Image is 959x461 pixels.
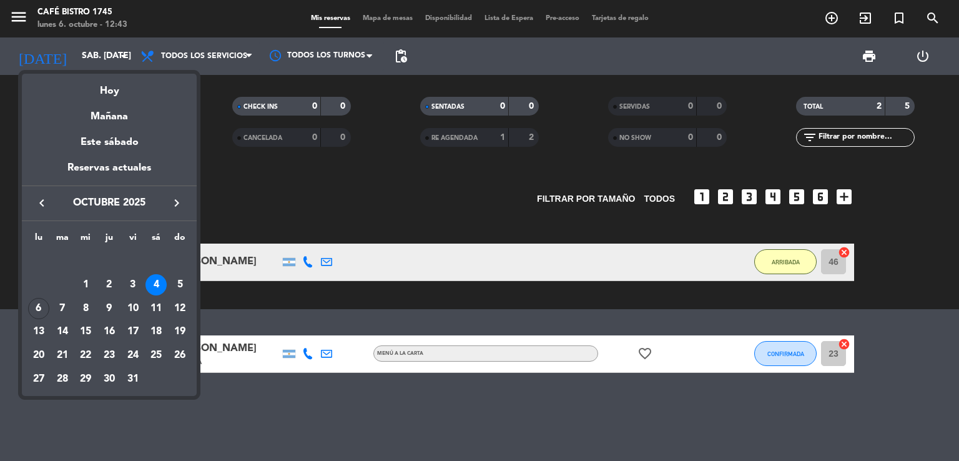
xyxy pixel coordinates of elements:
div: Hoy [22,74,197,99]
td: 28 de octubre de 2025 [51,367,74,391]
div: 27 [28,369,49,390]
div: 28 [52,369,73,390]
div: 10 [122,298,144,319]
td: 18 de octubre de 2025 [145,320,169,344]
div: Mañana [22,99,197,125]
td: 13 de octubre de 2025 [27,320,51,344]
td: 15 de octubre de 2025 [74,320,97,344]
td: 22 de octubre de 2025 [74,344,97,367]
td: OCT. [27,249,192,273]
td: 2 de octubre de 2025 [97,273,121,297]
div: 12 [169,298,190,319]
div: 25 [145,345,167,366]
div: 31 [122,369,144,390]
th: lunes [27,230,51,250]
div: 30 [99,369,120,390]
div: Reservas actuales [22,160,197,186]
td: 24 de octubre de 2025 [121,344,145,367]
i: keyboard_arrow_left [34,196,49,211]
td: 30 de octubre de 2025 [97,367,121,391]
div: 16 [99,321,120,342]
td: 1 de octubre de 2025 [74,273,97,297]
th: viernes [121,230,145,250]
td: 26 de octubre de 2025 [168,344,192,367]
div: 17 [122,321,144,342]
div: 23 [99,345,120,366]
td: 20 de octubre de 2025 [27,344,51,367]
div: 8 [75,298,96,319]
th: martes [51,230,74,250]
button: keyboard_arrow_left [31,195,53,211]
div: 29 [75,369,96,390]
span: octubre 2025 [53,195,165,211]
td: 4 de octubre de 2025 [145,273,169,297]
td: 17 de octubre de 2025 [121,320,145,344]
td: 14 de octubre de 2025 [51,320,74,344]
div: 19 [169,321,190,342]
div: 24 [122,345,144,366]
td: 29 de octubre de 2025 [74,367,97,391]
th: domingo [168,230,192,250]
th: miércoles [74,230,97,250]
th: sábado [145,230,169,250]
td: 19 de octubre de 2025 [168,320,192,344]
td: 3 de octubre de 2025 [121,273,145,297]
td: 10 de octubre de 2025 [121,297,145,320]
td: 9 de octubre de 2025 [97,297,121,320]
div: 5 [169,274,190,295]
td: 27 de octubre de 2025 [27,367,51,391]
div: 11 [145,298,167,319]
td: 11 de octubre de 2025 [145,297,169,320]
div: 6 [28,298,49,319]
div: Este sábado [22,125,197,160]
th: jueves [97,230,121,250]
div: 20 [28,345,49,366]
div: 1 [75,274,96,295]
td: 16 de octubre de 2025 [97,320,121,344]
div: 21 [52,345,73,366]
td: 12 de octubre de 2025 [168,297,192,320]
div: 22 [75,345,96,366]
td: 8 de octubre de 2025 [74,297,97,320]
div: 2 [99,274,120,295]
td: 25 de octubre de 2025 [145,344,169,367]
div: 13 [28,321,49,342]
div: 18 [145,321,167,342]
button: keyboard_arrow_right [165,195,188,211]
div: 14 [52,321,73,342]
td: 5 de octubre de 2025 [168,273,192,297]
td: 23 de octubre de 2025 [97,344,121,367]
div: 3 [122,274,144,295]
i: keyboard_arrow_right [169,196,184,211]
div: 7 [52,298,73,319]
td: 7 de octubre de 2025 [51,297,74,320]
div: 9 [99,298,120,319]
div: 15 [75,321,96,342]
td: 6 de octubre de 2025 [27,297,51,320]
div: 26 [169,345,190,366]
td: 21 de octubre de 2025 [51,344,74,367]
div: 4 [145,274,167,295]
td: 31 de octubre de 2025 [121,367,145,391]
